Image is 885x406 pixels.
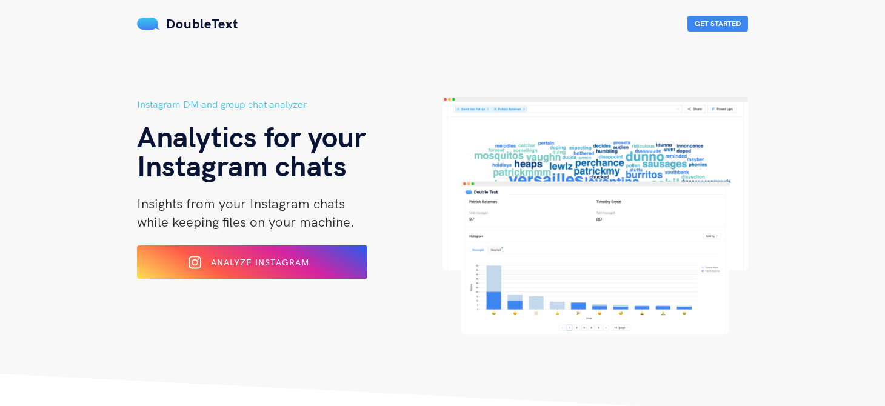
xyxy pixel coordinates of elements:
[137,118,366,155] span: Analytics for your
[137,213,355,230] span: while keeping files on your machine.
[137,261,367,272] a: Analyze Instagram
[137,15,238,32] a: DoubleText
[137,18,160,30] img: mS3x8y1f88AAAAABJRU5ErkJggg==
[687,16,748,32] button: Get Started
[442,97,748,335] img: hero
[166,15,238,32] span: DoubleText
[137,195,345,212] span: Insights from your Instagram chats
[211,257,309,268] span: Analyze Instagram
[137,147,347,184] span: Instagram chats
[137,97,442,112] h5: Instagram DM and group chat analyzer
[137,245,367,279] button: Analyze Instagram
